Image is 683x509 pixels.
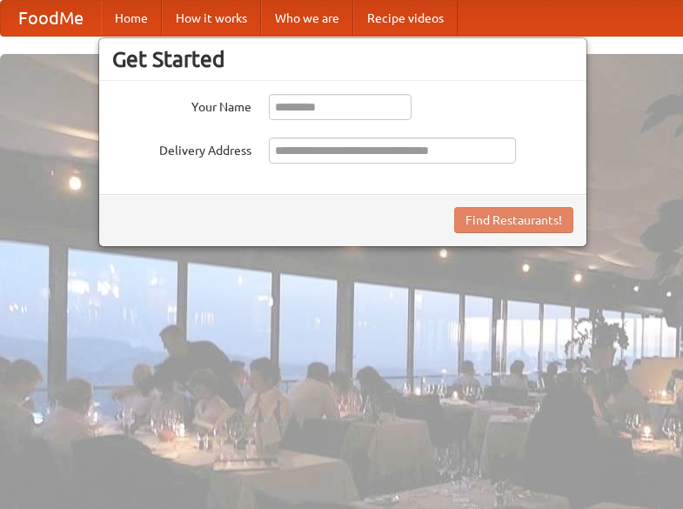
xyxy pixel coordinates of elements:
[101,1,162,36] a: Home
[112,46,573,72] h3: Get Started
[162,1,261,36] a: How it works
[112,94,251,116] label: Your Name
[261,1,353,36] a: Who we are
[1,1,101,36] a: FoodMe
[353,1,458,36] a: Recipe videos
[454,207,573,233] button: Find Restaurants!
[112,137,251,159] label: Delivery Address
